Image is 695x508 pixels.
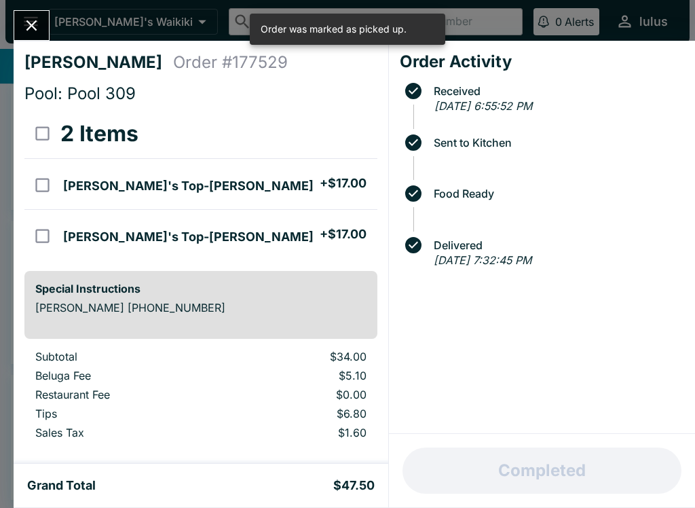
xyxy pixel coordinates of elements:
p: Restaurant Fee [35,388,212,401]
span: Pool: Pool 309 [24,84,136,103]
p: $1.60 [234,426,367,439]
p: $34.00 [234,350,367,363]
h5: + $17.00 [320,175,367,192]
p: Subtotal [35,350,212,363]
table: orders table [24,350,377,445]
h5: [PERSON_NAME]'s Top-[PERSON_NAME] [63,178,314,194]
p: [PERSON_NAME] [PHONE_NUMBER] [35,301,367,314]
em: [DATE] 7:32:45 PM [434,253,531,267]
p: $5.10 [234,369,367,382]
h5: $47.50 [333,477,375,494]
p: $0.00 [234,388,367,401]
p: Sales Tax [35,426,212,439]
h5: [PERSON_NAME]'s Top-[PERSON_NAME] [63,229,314,245]
p: Tips [35,407,212,420]
h5: Grand Total [27,477,96,494]
p: $6.80 [234,407,367,420]
h5: + $17.00 [320,226,367,242]
button: Close [14,11,49,40]
table: orders table [24,109,377,260]
h4: Order Activity [400,52,684,72]
h6: Special Instructions [35,282,367,295]
span: Received [427,85,684,97]
span: Food Ready [427,187,684,200]
p: Beluga Fee [35,369,212,382]
h4: Order # 177529 [173,52,288,73]
em: [DATE] 6:55:52 PM [434,99,532,113]
span: Sent to Kitchen [427,137,684,149]
h4: [PERSON_NAME] [24,52,173,73]
span: Delivered [427,239,684,251]
div: Order was marked as picked up. [261,18,407,41]
h3: 2 Items [60,120,138,147]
